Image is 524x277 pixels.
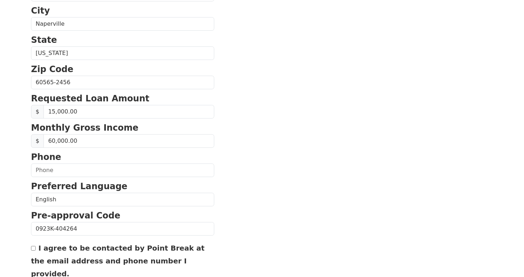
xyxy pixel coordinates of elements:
input: Zip Code [31,76,214,89]
p: Monthly Gross Income [31,121,214,134]
strong: State [31,35,57,45]
input: Pre-approval Code [31,222,214,236]
input: City [31,17,214,31]
span: $ [31,105,44,119]
input: Phone [31,163,214,177]
strong: Requested Loan Amount [31,94,149,104]
span: $ [31,134,44,148]
input: Requested Loan Amount [43,105,214,119]
strong: City [31,6,50,16]
strong: Pre-approval Code [31,211,120,221]
input: 0.00 [43,134,214,148]
strong: Phone [31,152,61,162]
strong: Preferred Language [31,181,127,191]
strong: Zip Code [31,64,73,74]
